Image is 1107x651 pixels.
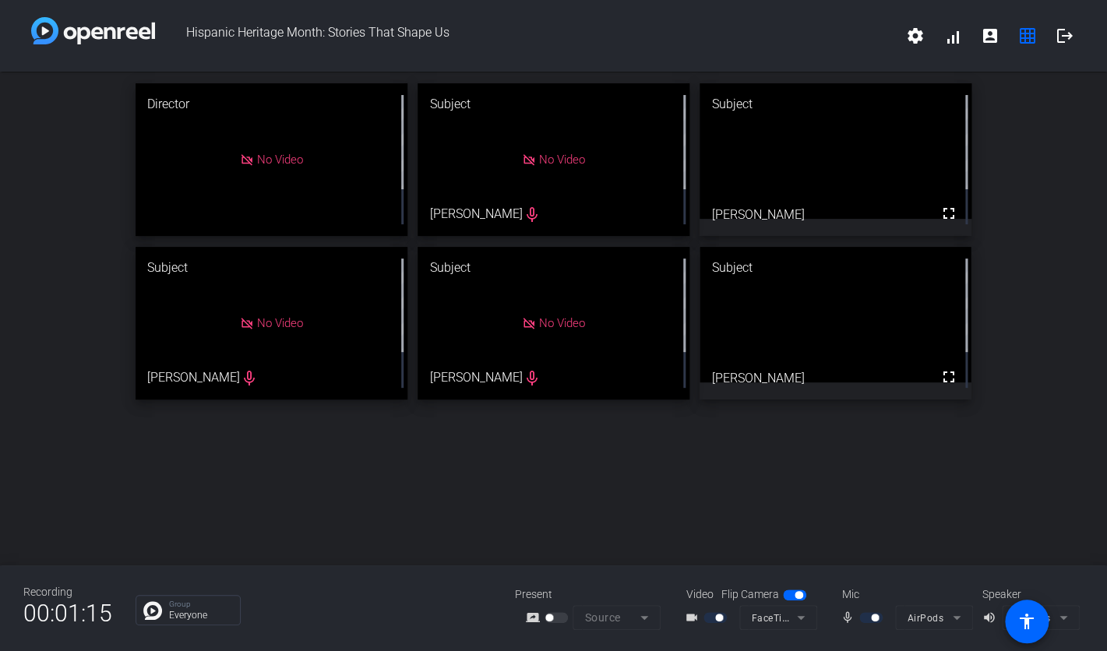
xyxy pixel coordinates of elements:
[136,247,407,289] div: Subject
[940,204,958,223] mat-icon: fullscreen
[418,83,689,125] div: Subject
[256,153,302,167] span: No Video
[934,17,971,55] button: signal_cellular_alt
[31,17,155,44] img: white-gradient.svg
[982,608,1001,627] mat-icon: volume_up
[1056,26,1074,45] mat-icon: logout
[155,17,897,55] span: Hispanic Heritage Month: Stories That Shape Us
[526,608,545,627] mat-icon: screen_share_outline
[981,26,999,45] mat-icon: account_box
[418,247,689,289] div: Subject
[700,83,971,125] div: Subject
[143,601,162,620] img: Chat Icon
[1018,26,1037,45] mat-icon: grid_on
[841,608,859,627] mat-icon: mic_none
[700,247,971,289] div: Subject
[827,586,982,603] div: Mic
[136,83,407,125] div: Director
[982,586,1076,603] div: Speaker
[721,586,779,603] span: Flip Camera
[256,315,302,329] span: No Video
[538,153,584,167] span: No Video
[538,315,584,329] span: No Video
[940,368,958,386] mat-icon: fullscreen
[1017,612,1036,631] mat-icon: accessibility
[515,586,671,603] div: Present
[686,586,714,603] span: Video
[23,594,112,632] span: 00:01:15
[23,584,112,600] div: Recording
[169,600,232,608] p: Group
[685,608,703,627] mat-icon: videocam_outline
[169,611,232,620] p: Everyone
[906,26,925,45] mat-icon: settings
